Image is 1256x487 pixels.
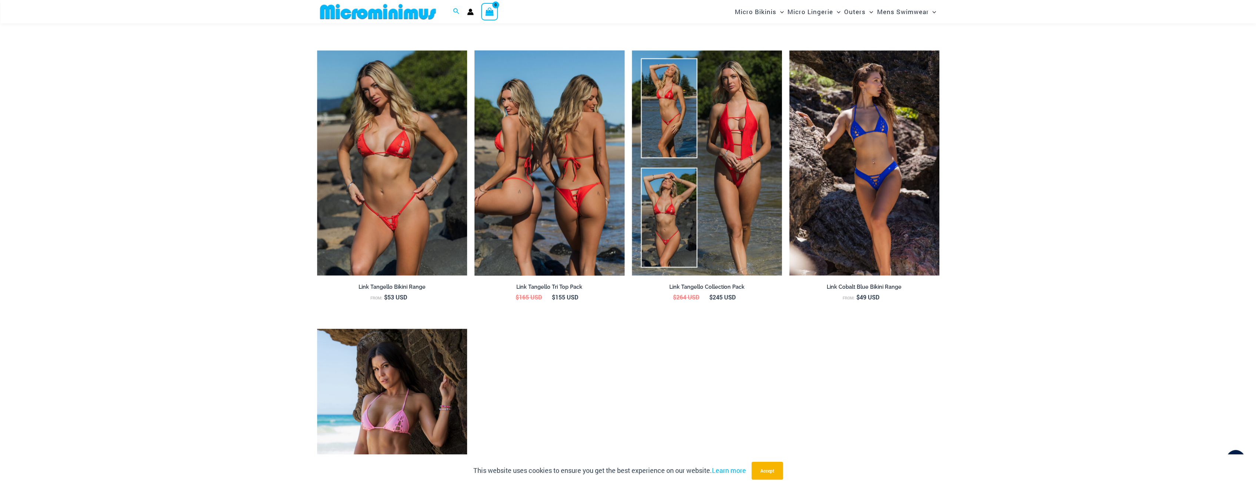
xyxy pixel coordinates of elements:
[467,9,474,15] a: Account icon link
[474,50,624,276] img: Bikini Pack B
[552,293,578,301] bdi: 155 USD
[474,50,624,276] a: Bikini PackBikini Pack BBikini Pack B
[752,462,783,480] button: Accept
[317,3,439,20] img: MM SHOP LOGO FLAT
[789,50,939,276] img: Link Cobalt Blue 3070 Top 4955 Bottom 03
[856,293,860,301] span: $
[789,50,939,276] a: Link Cobalt Blue 3070 Top 4955 Bottom 03Link Cobalt Blue 3070 Top 4955 Bottom 04Link Cobalt Blue ...
[786,2,842,21] a: Micro LingerieMenu ToggleMenu Toggle
[712,466,746,475] a: Learn more
[733,2,786,21] a: Micro BikinisMenu ToggleMenu Toggle
[384,293,407,301] bdi: 53 USD
[789,284,939,291] h2: Link Cobalt Blue Bikini Range
[481,3,498,20] a: View Shopping Cart, empty
[384,293,387,301] span: $
[516,293,542,301] bdi: 165 USD
[317,284,467,291] h2: Link Tangello Bikini Range
[552,293,555,301] span: $
[735,2,776,21] span: Micro Bikinis
[473,465,746,476] p: This website uses cookies to ensure you get the best experience on our website.
[474,284,624,291] h2: Link Tangello Tri Top Pack
[632,50,782,276] img: Collection Pack
[516,293,519,301] span: $
[474,284,624,293] a: Link Tangello Tri Top Pack
[833,2,840,21] span: Menu Toggle
[317,50,467,276] a: Link Tangello 3070 Tri Top 4580 Micro 01Link Tangello 8650 One Piece Monokini 12Link Tangello 865...
[732,1,939,22] nav: Site Navigation
[866,2,873,21] span: Menu Toggle
[673,293,676,301] span: $
[317,50,467,276] img: Link Tangello 3070 Tri Top 4580 Micro 01
[709,293,736,301] bdi: 245 USD
[632,284,782,291] h2: Link Tangello Collection Pack
[709,293,713,301] span: $
[842,2,875,21] a: OutersMenu ToggleMenu Toggle
[844,2,866,21] span: Outers
[789,284,939,293] a: Link Cobalt Blue Bikini Range
[787,2,833,21] span: Micro Lingerie
[776,2,784,21] span: Menu Toggle
[370,295,382,301] span: From:
[877,2,929,21] span: Mens Swimwear
[875,2,938,21] a: Mens SwimwearMenu ToggleMenu Toggle
[317,284,467,293] a: Link Tangello Bikini Range
[929,2,936,21] span: Menu Toggle
[632,50,782,276] a: Collection PackCollection Pack BCollection Pack B
[843,295,854,301] span: From:
[453,7,460,17] a: Search icon link
[673,293,699,301] bdi: 264 USD
[856,293,879,301] bdi: 49 USD
[632,284,782,293] a: Link Tangello Collection Pack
